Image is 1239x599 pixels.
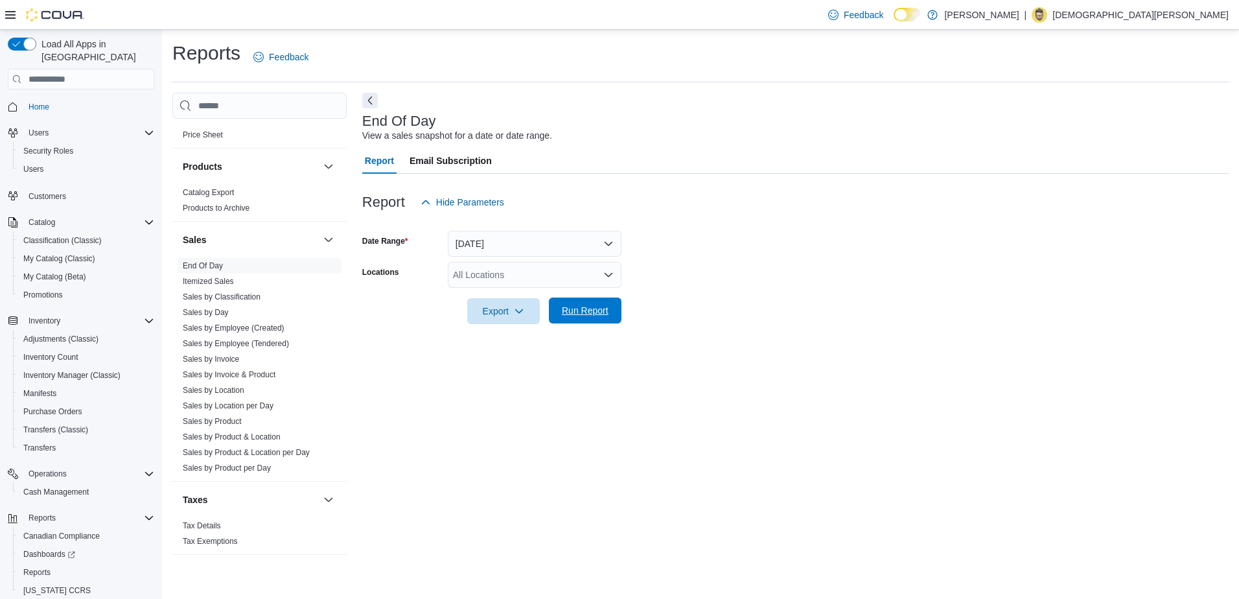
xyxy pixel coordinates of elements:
button: Products [321,159,336,174]
button: Canadian Compliance [13,527,159,545]
span: Sales by Location per Day [183,401,273,411]
div: Taxes [172,518,347,554]
h3: End Of Day [362,113,436,129]
span: Email Subscription [410,148,492,174]
span: Purchase Orders [18,404,154,419]
span: Tax Exemptions [183,536,238,546]
a: Itemized Sales [183,277,234,286]
span: Dashboards [18,546,154,562]
a: Sales by Product per Day [183,464,271,473]
button: Operations [3,465,159,483]
span: Load All Apps in [GEOGRAPHIC_DATA] [36,38,154,64]
span: Inventory [23,313,154,329]
button: Customers [3,186,159,205]
span: Sales by Invoice [183,354,239,364]
div: Pricing [172,127,347,148]
span: Dark Mode [894,21,894,22]
button: Classification (Classic) [13,231,159,250]
a: Price Sheet [183,130,223,139]
label: Date Range [362,236,408,246]
button: Hide Parameters [415,189,509,215]
button: Taxes [183,493,318,506]
a: Dashboards [18,546,80,562]
span: My Catalog (Classic) [18,251,154,266]
a: Feedback [823,2,888,28]
button: My Catalog (Classic) [13,250,159,268]
span: Inventory Manager (Classic) [23,370,121,381]
a: Sales by Invoice & Product [183,370,275,379]
span: Feedback [844,8,883,21]
h3: Taxes [183,493,208,506]
button: Manifests [13,384,159,403]
a: Sales by Day [183,308,229,317]
span: My Catalog (Beta) [23,272,86,282]
span: Sales by Classification [183,292,261,302]
span: Inventory [29,316,60,326]
button: Users [13,160,159,178]
a: Sales by Location [183,386,244,395]
span: [US_STATE] CCRS [23,585,91,596]
span: Sales by Product [183,416,242,427]
span: Security Roles [23,146,73,156]
span: Reports [18,565,154,580]
button: My Catalog (Beta) [13,268,159,286]
span: Canadian Compliance [18,528,154,544]
button: Users [3,124,159,142]
button: Catalog [23,215,60,230]
span: Operations [29,469,67,479]
label: Locations [362,267,399,277]
span: Promotions [18,287,154,303]
button: Reports [3,509,159,527]
a: Canadian Compliance [18,528,105,544]
a: Manifests [18,386,62,401]
a: Catalog Export [183,188,234,197]
button: Export [467,298,540,324]
button: Inventory [3,312,159,330]
span: Inventory Count [18,349,154,365]
span: Sales by Day [183,307,229,318]
span: Transfers [23,443,56,453]
span: Sales by Product & Location [183,432,281,442]
span: Inventory Manager (Classic) [18,368,154,383]
h3: Report [362,194,405,210]
span: Users [23,164,43,174]
a: Feedback [248,44,314,70]
img: Cova [26,8,84,21]
span: Operations [23,466,154,482]
a: Purchase Orders [18,404,87,419]
span: Reports [29,513,56,523]
button: Reports [23,510,61,526]
span: Sales by Product & Location per Day [183,447,310,458]
a: Inventory Count [18,349,84,365]
a: Sales by Invoice [183,355,239,364]
p: | [1025,7,1027,23]
a: Tax Exemptions [183,537,238,546]
a: Sales by Product [183,417,242,426]
a: Security Roles [18,143,78,159]
span: Manifests [23,388,56,399]
a: Tax Details [183,521,221,530]
a: Transfers [18,440,61,456]
button: Inventory Count [13,348,159,366]
a: Sales by Employee (Tendered) [183,339,289,348]
span: Canadian Compliance [23,531,100,541]
a: Classification (Classic) [18,233,107,248]
span: Feedback [269,51,308,64]
button: Purchase Orders [13,403,159,421]
span: Adjustments (Classic) [18,331,154,347]
a: Sales by Employee (Created) [183,323,284,333]
a: Dashboards [13,545,159,563]
span: Reports [23,510,154,526]
button: Catalog [3,213,159,231]
span: Report [365,148,394,174]
span: Classification (Classic) [18,233,154,248]
span: Purchase Orders [23,406,82,417]
span: End Of Day [183,261,223,271]
a: Reports [18,565,56,580]
span: Washington CCRS [18,583,154,598]
span: Sales by Location [183,385,244,395]
a: End Of Day [183,261,223,270]
span: Customers [29,191,66,202]
a: Cash Management [18,484,94,500]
